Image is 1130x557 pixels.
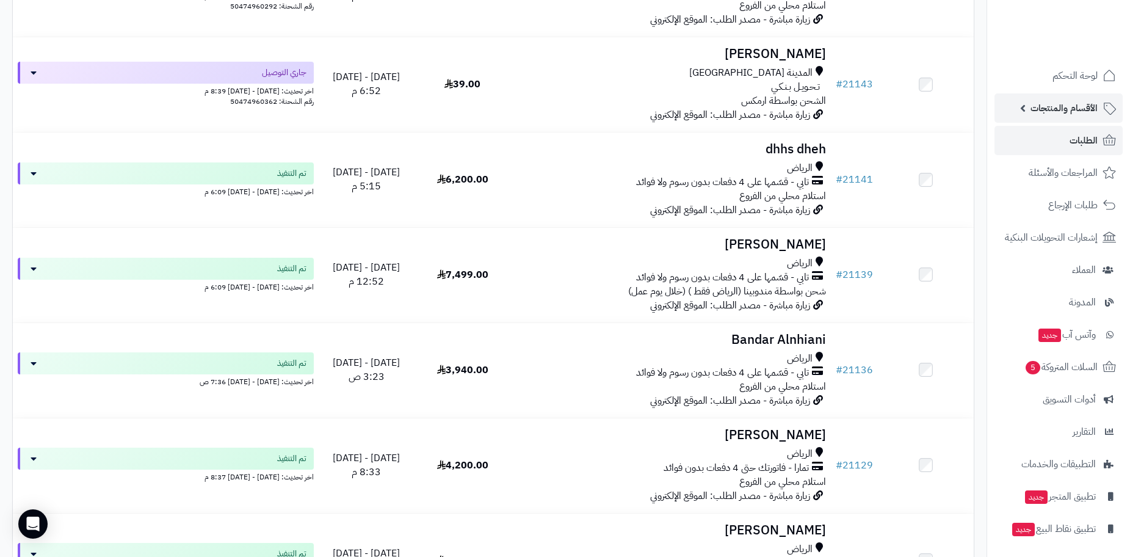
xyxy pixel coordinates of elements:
[515,47,825,61] h3: [PERSON_NAME]
[18,84,314,96] div: اخر تحديث: [DATE] - [DATE] 8:39 م
[739,189,826,203] span: استلام محلي من الفروع
[262,67,306,79] span: جاري التوصيل
[664,461,809,475] span: تمارا - فاتورتك حتى 4 دفعات بدون فوائد
[444,77,480,92] span: 39.00
[636,271,809,285] span: تابي - قسّمها على 4 دفعات بدون رسوم ولا فوائد
[994,417,1123,446] a: التقارير
[650,203,810,217] span: زيارة مباشرة - مصدر الطلب: الموقع الإلكتروني
[437,268,488,282] span: 7,499.00
[994,223,1123,252] a: إشعارات التحويلات البنكية
[1072,261,1096,278] span: العملاء
[836,458,873,473] a: #21129
[689,66,813,80] span: المدينة [GEOGRAPHIC_DATA]
[515,142,825,156] h3: dhhs dheh
[515,428,825,442] h3: [PERSON_NAME]
[1047,33,1118,59] img: logo-2.png
[333,260,400,289] span: [DATE] - [DATE] 12:52 م
[1024,359,1098,376] span: السلات المتروكة
[1043,391,1096,408] span: أدوات التسويق
[787,447,813,461] span: الرياض
[277,357,306,370] span: تم التنفيذ
[515,238,825,252] h3: [PERSON_NAME]
[741,93,826,108] span: الشحن بواسطة ارمكس
[836,268,873,282] a: #21139
[994,385,1123,414] a: أدوات التسويق
[277,263,306,275] span: تم التنفيذ
[1005,229,1098,246] span: إشعارات التحويلات البنكية
[1048,197,1098,214] span: طلبات الإرجاع
[1024,488,1096,505] span: تطبيق المتجر
[650,393,810,408] span: زيارة مباشرة - مصدر الطلب: الموقع الإلكتروني
[636,366,809,380] span: تابي - قسّمها على 4 دفعات بدون رسوم ولا فوائد
[333,355,400,384] span: [DATE] - [DATE] 3:23 ص
[1025,490,1048,504] span: جديد
[18,470,314,482] div: اخر تحديث: [DATE] - [DATE] 8:37 م
[636,175,809,189] span: تابي - قسّمها على 4 دفعات بدون رسوم ولا فوائد
[515,333,825,347] h3: Bandar Alnhiani
[836,77,873,92] a: #21143
[277,453,306,465] span: تم التنفيذ
[1030,100,1098,117] span: الأقسام والمنتجات
[437,458,488,473] span: 4,200.00
[1052,67,1098,84] span: لوحة التحكم
[333,451,400,479] span: [DATE] - [DATE] 8:33 م
[333,165,400,194] span: [DATE] - [DATE] 5:15 م
[437,172,488,187] span: 6,200.00
[994,126,1123,155] a: الطلبات
[994,352,1123,382] a: السلات المتروكة5
[994,288,1123,317] a: المدونة
[739,475,826,489] span: استلام محلي من الفروع
[650,298,810,313] span: زيارة مباشرة - مصدر الطلب: الموقع الإلكتروني
[787,542,813,556] span: الرياض
[836,77,842,92] span: #
[994,255,1123,285] a: العملاء
[994,514,1123,544] a: تطبيق نقاط البيعجديد
[650,12,810,27] span: زيارة مباشرة - مصدر الطلب: الموقع الإلكتروني
[1070,132,1098,149] span: الطلبات
[230,96,314,107] span: رقم الشحنة: 50474960362
[437,363,488,377] span: 3,940.00
[994,191,1123,220] a: طلبات الإرجاع
[836,268,842,282] span: #
[277,167,306,180] span: تم التنفيذ
[1029,164,1098,181] span: المراجعات والأسئلة
[333,70,400,98] span: [DATE] - [DATE] 6:52 م
[994,158,1123,187] a: المراجعات والأسئلة
[771,80,820,94] span: تـحـويـل بـنـكـي
[18,184,314,197] div: اخر تحديث: [DATE] - [DATE] 6:09 م
[1021,456,1096,473] span: التطبيقات والخدمات
[836,458,842,473] span: #
[230,1,314,12] span: رقم الشحنة: 50474960292
[994,61,1123,90] a: لوحة التحكم
[18,374,314,387] div: اخر تحديث: [DATE] - [DATE] 7:36 ص
[836,363,842,377] span: #
[650,107,810,122] span: زيارة مباشرة - مصدر الطلب: الموقع الإلكتروني
[628,284,826,299] span: شحن بواسطة مندوبينا (الرياض فقط ) (خلال يوم عمل)
[836,172,873,187] a: #21141
[1073,423,1096,440] span: التقارير
[787,352,813,366] span: الرياض
[515,523,825,537] h3: [PERSON_NAME]
[650,489,810,503] span: زيارة مباشرة - مصدر الطلب: الموقع الإلكتروني
[1038,329,1061,342] span: جديد
[1012,523,1035,536] span: جديد
[787,161,813,175] span: الرياض
[836,363,873,377] a: #21136
[994,482,1123,511] a: تطبيق المتجرجديد
[1069,294,1096,311] span: المدونة
[18,509,48,539] div: Open Intercom Messenger
[739,379,826,394] span: استلام محلي من الفروع
[1026,361,1040,374] span: 5
[994,320,1123,349] a: وآتس آبجديد
[836,172,842,187] span: #
[787,257,813,271] span: الرياض
[18,280,314,293] div: اخر تحديث: [DATE] - [DATE] 6:09 م
[1011,520,1096,537] span: تطبيق نقاط البيع
[1037,326,1096,343] span: وآتس آب
[994,450,1123,479] a: التطبيقات والخدمات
